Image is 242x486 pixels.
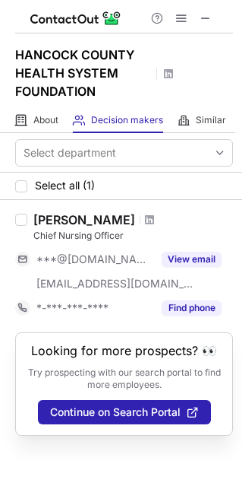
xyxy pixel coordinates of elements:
p: Try prospecting with our search portal to find more employees. [27,367,222,391]
h1: HANCOCK COUNTY HEALTH SYSTEM FOUNDATION [15,46,152,100]
button: Reveal Button [162,252,222,267]
span: Decision makers [91,114,163,126]
button: Continue on Search Portal [38,400,211,424]
span: Select all (1) [35,179,95,192]
div: Chief Nursing Officer [33,229,233,243]
span: Similar [196,114,226,126]
span: Continue on Search Portal [50,406,181,418]
div: [PERSON_NAME] [33,212,135,227]
button: Reveal Button [162,300,222,316]
span: ***@[DOMAIN_NAME] [36,253,152,266]
span: About [33,114,58,126]
div: Select department [24,145,116,160]
span: [EMAIL_ADDRESS][DOMAIN_NAME] [36,277,194,291]
img: ContactOut v5.3.10 [30,9,121,27]
header: Looking for more prospects? 👀 [31,344,217,357]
